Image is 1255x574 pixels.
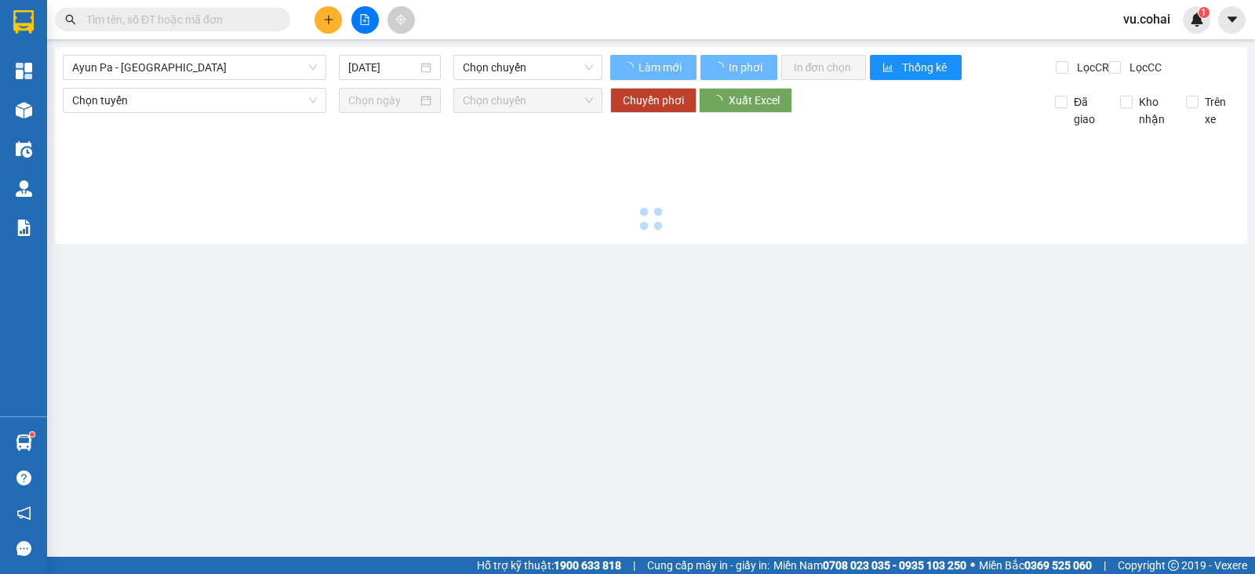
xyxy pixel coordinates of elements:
span: Miền Nam [773,557,966,574]
span: caret-down [1225,13,1239,27]
img: warehouse-icon [16,180,32,197]
span: | [1104,557,1106,574]
span: loading [623,62,636,73]
span: Cung cấp máy in - giấy in: [647,557,769,574]
button: bar-chartThống kê [870,55,962,80]
span: Đã giao [1068,93,1108,128]
span: Chọn chuyến [463,56,592,79]
span: bar-chart [882,62,896,74]
button: caret-down [1218,6,1246,34]
span: Lọc CR [1071,59,1111,76]
sup: 1 [1199,7,1210,18]
span: Thống kê [902,59,949,76]
input: Chọn ngày [348,92,418,109]
span: In phơi [729,59,765,76]
img: warehouse-icon [16,102,32,118]
span: Lọc CC [1123,59,1164,76]
img: logo-vxr [13,10,34,34]
span: | [633,557,635,574]
span: plus [323,14,334,25]
strong: 0369 525 060 [1024,559,1092,572]
span: copyright [1168,560,1179,571]
span: 1 [1201,7,1206,18]
span: notification [16,506,31,521]
span: Làm mới [638,59,684,76]
input: 11/09/2025 [348,59,418,76]
button: Chuyển phơi [610,88,697,113]
button: file-add [351,6,379,34]
span: Chọn chuyến [463,89,592,112]
button: Xuất Excel [699,88,792,113]
span: question-circle [16,470,31,485]
img: dashboard-icon [16,63,32,79]
button: plus [315,6,342,34]
span: Kho nhận [1133,93,1173,128]
button: In đơn chọn [781,55,867,80]
input: Tìm tên, số ĐT hoặc mã đơn [86,11,271,28]
span: loading [713,62,726,73]
strong: 0708 023 035 - 0935 103 250 [823,559,966,572]
span: file-add [359,14,370,25]
span: aim [395,14,406,25]
span: Hỗ trợ kỹ thuật: [477,557,621,574]
span: vu.cohai [1111,9,1183,29]
button: Làm mới [610,55,697,80]
span: message [16,541,31,556]
img: warehouse-icon [16,141,32,158]
button: aim [387,6,415,34]
img: solution-icon [16,220,32,236]
span: Chọn tuyến [72,89,317,112]
button: In phơi [700,55,777,80]
img: icon-new-feature [1190,13,1204,27]
span: Trên xe [1199,93,1239,128]
img: warehouse-icon [16,434,32,451]
sup: 1 [30,432,35,437]
span: ⚪️ [970,562,975,569]
span: Ayun Pa - Sài Gòn [72,56,317,79]
span: Miền Bắc [979,557,1092,574]
span: search [65,14,76,25]
strong: 1900 633 818 [554,559,621,572]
